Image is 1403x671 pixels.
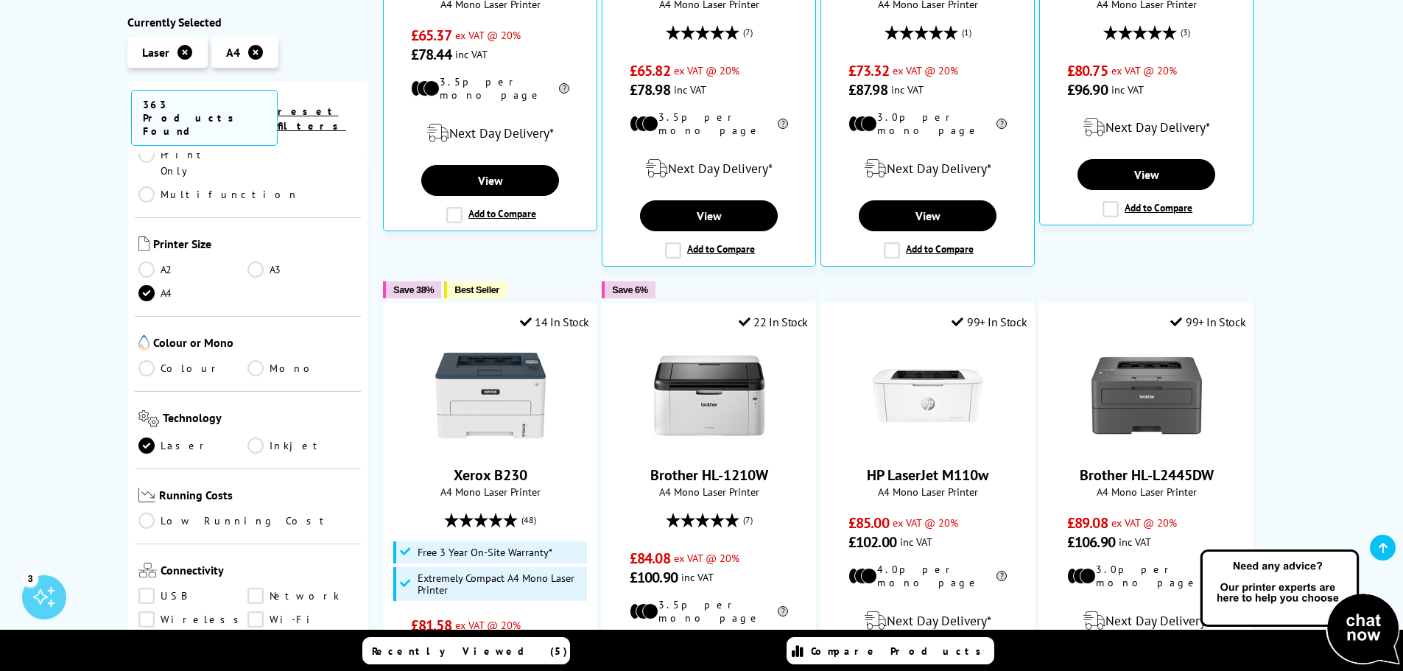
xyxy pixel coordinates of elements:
[630,598,788,625] li: 3.5p per mono page
[153,335,358,353] span: Colour or Mono
[226,45,240,60] span: A4
[138,563,157,578] img: Connectivity
[811,644,989,658] span: Compare Products
[391,113,589,154] div: modal_delivery
[674,63,739,77] span: ex VAT @ 20%
[743,506,753,534] span: (7)
[138,438,248,454] a: Laser
[142,45,169,60] span: Laser
[444,281,507,298] button: Best Seller
[952,315,1027,329] div: 99+ In Stock
[873,439,983,454] a: HP LaserJet M110w
[1067,533,1115,552] span: £106.90
[163,410,357,430] span: Technology
[1170,315,1245,329] div: 99+ In Stock
[411,616,451,635] span: £81.58
[650,466,768,485] a: Brother HL-1210W
[743,18,753,46] span: (7)
[893,63,958,77] span: ex VAT @ 20%
[873,340,983,451] img: HP LaserJet M110w
[247,261,357,278] a: A3
[848,110,1007,137] li: 3.0p per mono page
[630,549,670,568] span: £84.08
[1197,547,1403,668] img: Open Live Chat window
[1047,600,1245,642] div: modal_delivery
[247,612,357,628] a: Wi-Fi Direct
[891,82,924,96] span: inc VAT
[893,516,958,530] span: ex VAT @ 20%
[602,281,655,298] button: Save 6%
[362,637,570,664] a: Recently Viewed (5)
[848,80,887,99] span: £87.98
[455,618,521,632] span: ex VAT @ 20%
[654,340,764,451] img: Brother HL-1210W
[138,261,248,278] a: A2
[247,589,357,605] a: Network
[138,488,156,503] img: Running Costs
[848,563,1007,589] li: 4.0p per mono page
[1111,63,1177,77] span: ex VAT @ 20%
[1111,82,1144,96] span: inc VAT
[612,284,647,295] span: Save 6%
[372,644,568,658] span: Recently Viewed (5)
[418,572,584,596] span: Extremely Compact A4 Mono Laser Printer
[1119,535,1151,549] span: inc VAT
[829,485,1027,499] span: A4 Mono Laser Printer
[454,284,499,295] span: Best Seller
[962,18,971,46] span: (1)
[127,15,369,29] div: Currently Selected
[391,485,589,499] span: A4 Mono Laser Printer
[393,284,434,295] span: Save 38%
[1067,563,1226,589] li: 3.0p per mono page
[131,90,278,146] span: 363 Products Found
[630,80,670,99] span: £78.98
[455,28,521,42] span: ex VAT @ 20%
[138,335,150,350] img: Colour or Mono
[247,360,357,376] a: Mono
[1091,340,1202,451] img: Brother HL-L2445DW
[1067,80,1108,99] span: £96.90
[1080,466,1214,485] a: Brother HL-L2445DW
[138,612,248,628] a: Wireless
[455,47,488,61] span: inc VAT
[278,105,346,133] a: reset filters
[1077,159,1214,190] a: View
[610,148,808,189] div: modal_delivery
[454,466,527,485] a: Xerox B230
[665,242,755,259] label: Add to Compare
[739,315,808,329] div: 22 In Stock
[848,533,896,552] span: £102.00
[674,82,706,96] span: inc VAT
[859,200,996,231] a: View
[630,568,678,587] span: £100.90
[674,551,739,565] span: ex VAT @ 20%
[435,439,546,454] a: Xerox B230
[161,563,358,581] span: Connectivity
[138,513,358,530] a: Low Running Cost
[411,75,569,102] li: 3.5p per mono page
[1181,18,1190,46] span: (3)
[829,148,1027,189] div: modal_delivery
[138,285,248,301] a: A4
[520,315,589,329] div: 14 In Stock
[411,26,451,45] span: £65.37
[1103,201,1192,217] label: Add to Compare
[829,600,1027,642] div: modal_delivery
[848,61,889,80] span: £73.32
[446,207,536,223] label: Add to Compare
[138,186,299,203] a: Multifunction
[848,513,889,533] span: £85.00
[138,589,248,605] a: USB
[22,570,38,586] div: 3
[159,488,357,506] span: Running Costs
[630,61,670,80] span: £65.82
[138,410,160,427] img: Technology
[884,242,974,259] label: Add to Compare
[1047,107,1245,148] div: modal_delivery
[411,45,451,64] span: £78.44
[900,535,932,549] span: inc VAT
[630,110,788,137] li: 3.5p per mono page
[435,340,546,451] img: Xerox B230
[418,547,552,558] span: Free 3 Year On-Site Warranty*
[521,506,536,534] span: (48)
